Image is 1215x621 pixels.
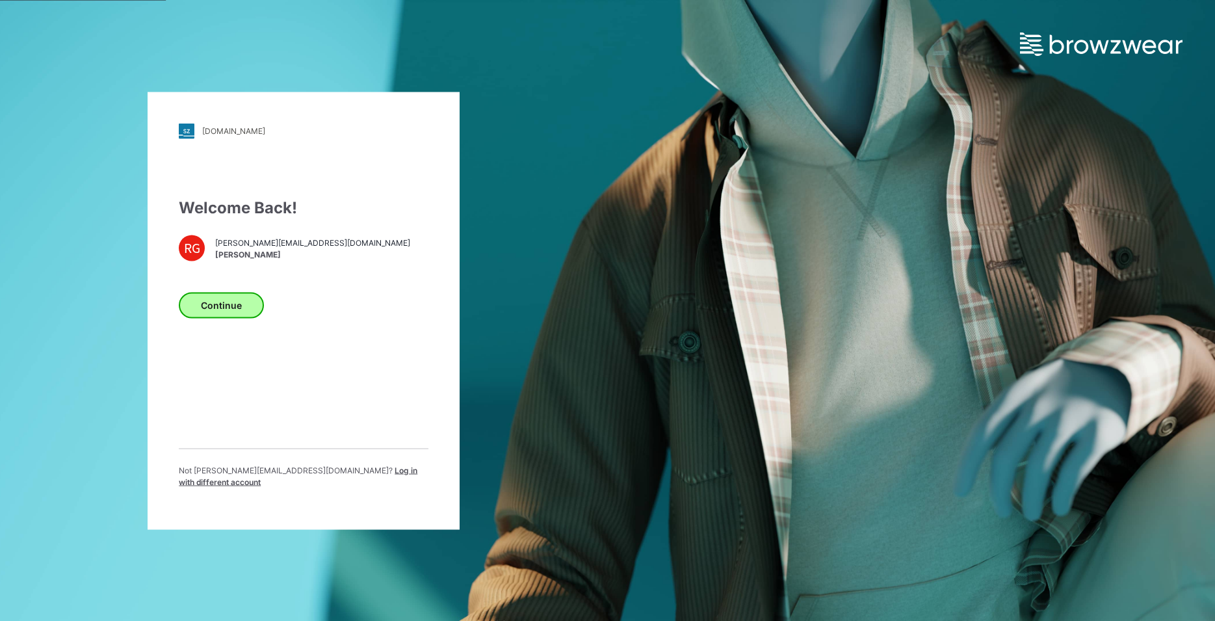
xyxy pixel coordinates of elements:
img: browzwear-logo.e42bd6dac1945053ebaf764b6aa21510.svg [1020,33,1182,56]
div: Welcome Back! [179,196,428,219]
a: [DOMAIN_NAME] [179,123,428,139]
span: [PERSON_NAME][EMAIL_ADDRESS][DOMAIN_NAME] [215,237,410,249]
div: RG [179,235,205,261]
img: stylezone-logo.562084cfcfab977791bfbf7441f1a819.svg [179,123,194,139]
span: [PERSON_NAME] [215,249,410,261]
button: Continue [179,292,264,318]
div: [DOMAIN_NAME] [202,126,265,136]
p: Not [PERSON_NAME][EMAIL_ADDRESS][DOMAIN_NAME] ? [179,464,428,488]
